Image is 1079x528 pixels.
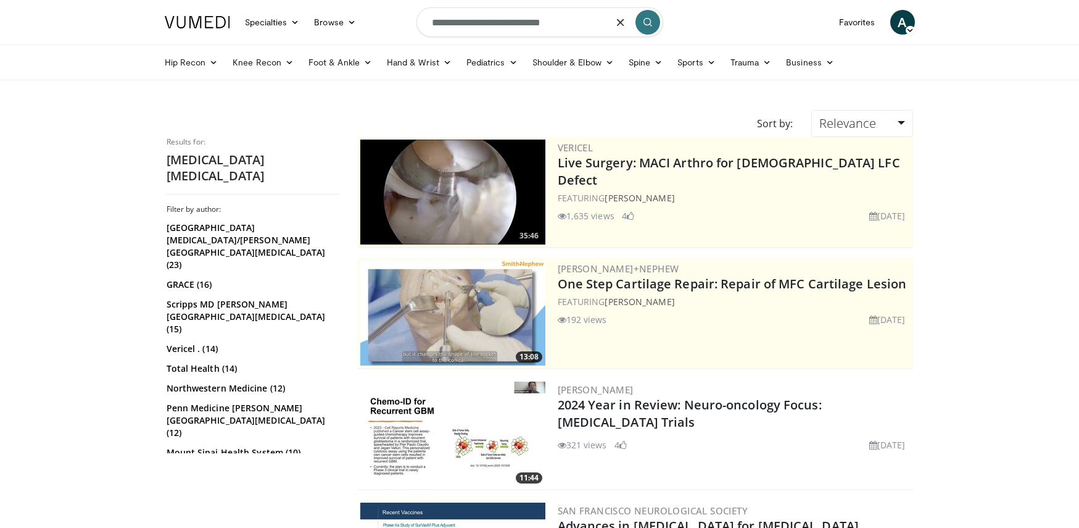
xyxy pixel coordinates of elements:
a: Favorites [832,10,883,35]
li: [DATE] [869,438,906,451]
a: Shoulder & Elbow [525,50,621,75]
a: GRACE (16) [167,279,336,291]
a: Penn Medicine [PERSON_NAME][GEOGRAPHIC_DATA][MEDICAL_DATA] (12) [167,402,336,439]
a: San Francisco Neurological Society [558,505,748,517]
a: Relevance [811,110,912,137]
a: [PERSON_NAME] [558,383,634,396]
a: Scripps MD [PERSON_NAME][GEOGRAPHIC_DATA][MEDICAL_DATA] (15) [167,298,336,335]
p: Results for: [167,137,339,147]
li: 321 views [558,438,607,451]
a: 2024 Year in Review: Neuro-oncology Focus: [MEDICAL_DATA] Trials [558,396,822,430]
a: Business [779,50,841,75]
li: 4 [614,438,627,451]
li: 1,635 views [558,209,614,222]
h2: [MEDICAL_DATA] [MEDICAL_DATA] [167,152,339,184]
a: Mount Sinai Health System (10) [167,446,336,459]
a: Vericel . (14) [167,343,336,355]
a: A [890,10,915,35]
img: VuMedi Logo [165,16,230,28]
div: FEATURING [558,295,911,308]
li: [DATE] [869,209,906,222]
a: [PERSON_NAME]+Nephew [558,262,679,275]
span: 11:44 [516,472,542,484]
a: Total Health (14) [167,362,336,375]
a: Northwestern Medicine (12) [167,382,336,395]
a: One Step Cartilage Repair: Repair of MFC Cartilage Lesion [558,275,907,292]
a: 35:46 [360,140,545,245]
li: 192 views [558,313,607,326]
a: Trauma [723,50,779,75]
li: 4 [622,209,634,222]
a: Specialties [238,10,307,35]
a: Vericel [558,141,593,154]
a: Pediatrics [459,50,525,75]
span: Relevance [819,115,876,132]
a: Foot & Ankle [301,50,379,75]
li: [DATE] [869,313,906,326]
a: Knee Recon [225,50,301,75]
a: [GEOGRAPHIC_DATA][MEDICAL_DATA]/[PERSON_NAME][GEOGRAPHIC_DATA][MEDICAL_DATA] (23) [167,222,336,271]
a: Sports [670,50,723,75]
a: Live Surgery: MACI Arthro for [DEMOGRAPHIC_DATA] LFC Defect [558,154,900,188]
input: Search topics, interventions [416,7,663,37]
a: 13:08 [360,261,545,366]
a: 11:44 [360,382,545,487]
img: 304fd00c-f6f9-4ade-ab23-6f82ed6288c9.300x170_q85_crop-smart_upscale.jpg [360,261,545,366]
span: 13:08 [516,351,542,362]
img: eb023345-1e2d-4374-a840-ddbc99f8c97c.300x170_q85_crop-smart_upscale.jpg [360,140,545,245]
div: FEATURING [558,191,911,204]
h3: Filter by author: [167,204,339,214]
span: 35:46 [516,230,542,241]
div: Sort by: [748,110,802,137]
a: [PERSON_NAME] [605,296,674,308]
img: d54f1735-30f2-40d8-a825-330cd86a1d86.300x170_q85_crop-smart_upscale.jpg [360,382,545,487]
a: Browse [307,10,363,35]
a: Hip Recon [157,50,226,75]
a: [PERSON_NAME] [605,192,674,204]
a: Spine [621,50,670,75]
a: Hand & Wrist [379,50,459,75]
